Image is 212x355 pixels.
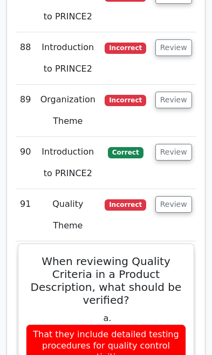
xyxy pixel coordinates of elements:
span: Incorrect [105,199,146,210]
td: 89 [16,85,36,137]
span: a. [104,313,112,323]
td: 88 [16,32,36,85]
td: Organization Theme [36,85,101,137]
button: Review [155,39,192,56]
button: Review [155,92,192,108]
span: Incorrect [105,43,146,53]
button: Review [155,196,192,213]
td: Introduction to PRINCE2 [36,32,101,85]
td: 90 [16,137,36,189]
td: Quality Theme [36,189,101,241]
button: Review [155,144,192,161]
td: 91 [16,189,36,241]
td: Introduction to PRINCE2 [36,137,101,189]
span: Incorrect [105,95,146,106]
h5: When reviewing Quality Criteria in a Product Description, what should be verified? [25,255,187,307]
span: Correct [108,147,143,158]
